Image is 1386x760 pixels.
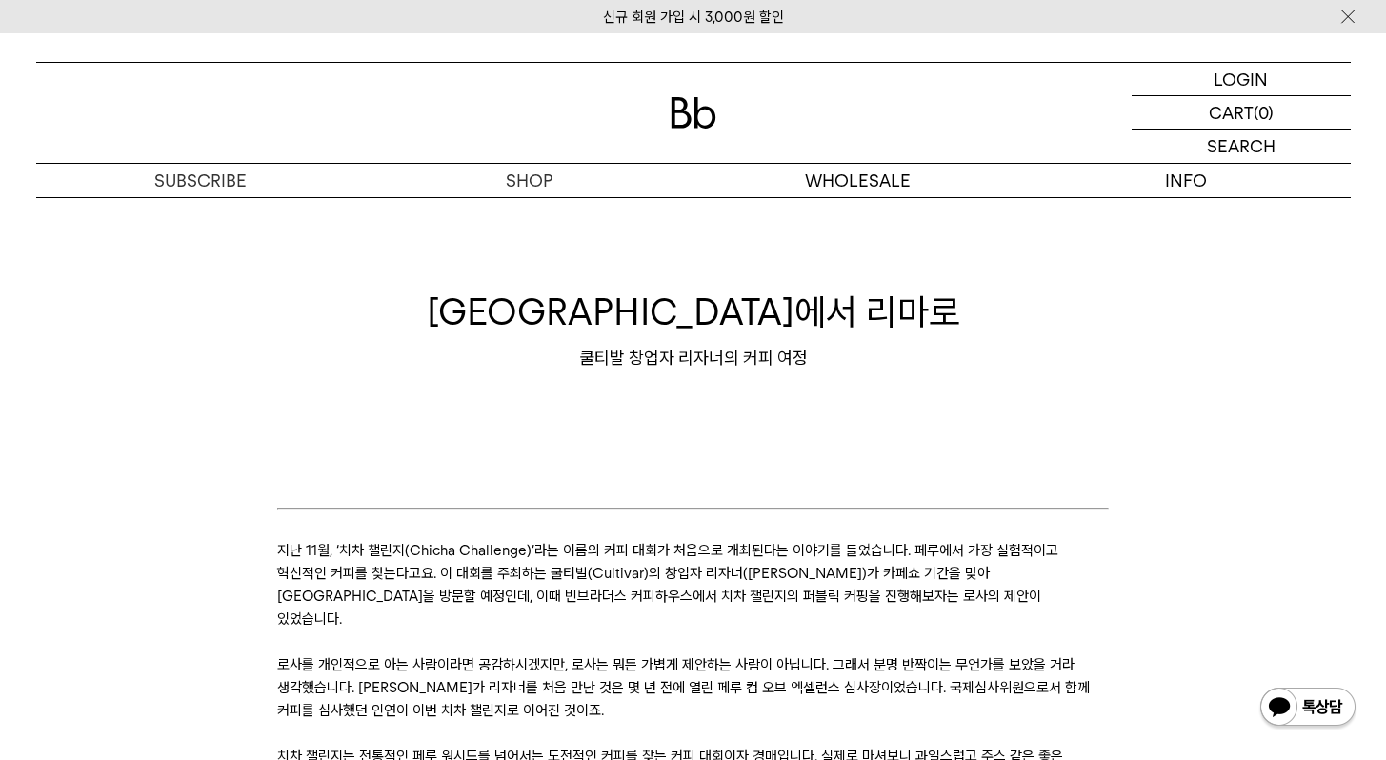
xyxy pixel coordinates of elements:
a: LOGIN [1132,63,1351,96]
img: 로고 [671,97,716,129]
div: 쿨티발 창업자 리자너의 커피 여정 [36,347,1351,370]
p: 지난 11월, ‘치차 챌린지(Chicha Challenge)’라는 이름의 커피 대회가 처음으로 개최된다는 이야기를 들었습니다. 페루에서 가장 실험적이고 혁신적인 커피를 찾는다... [277,539,1109,630]
p: INFO [1022,164,1351,197]
p: SEARCH [1207,130,1276,163]
a: SUBSCRIBE [36,164,365,197]
p: WHOLESALE [693,164,1022,197]
a: 신규 회원 가입 시 3,000원 할인 [603,9,784,26]
p: (0) [1254,96,1274,129]
p: LOGIN [1214,63,1268,95]
p: CART [1209,96,1254,129]
p: 로사를 개인적으로 아는 사람이라면 공감하시겠지만, 로사는 뭐든 가볍게 제안하는 사람이 아닙니다. 그래서 분명 반짝이는 무언가를 보았을 거라 생각했습니다. [PERSON_NAM... [277,653,1109,722]
h1: [GEOGRAPHIC_DATA]에서 리마로 [36,287,1351,337]
a: SHOP [365,164,693,197]
img: 카카오톡 채널 1:1 채팅 버튼 [1258,686,1357,731]
a: CART (0) [1132,96,1351,130]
